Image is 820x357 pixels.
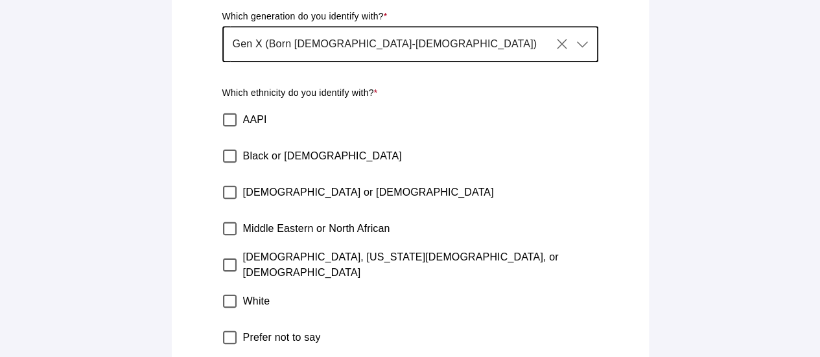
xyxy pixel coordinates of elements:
[243,283,270,319] label: White
[554,36,570,52] i: Clear
[243,247,598,283] label: [DEMOGRAPHIC_DATA], [US_STATE][DEMOGRAPHIC_DATA], or [DEMOGRAPHIC_DATA]
[222,87,598,100] p: Which ethnicity do you identify with?
[233,36,537,52] span: Gen X (Born [DEMOGRAPHIC_DATA]-[DEMOGRAPHIC_DATA])
[243,102,267,138] label: AAPI
[243,174,494,211] label: [DEMOGRAPHIC_DATA] or [DEMOGRAPHIC_DATA]
[243,211,390,247] label: Middle Eastern or North African
[243,319,321,356] label: Prefer not to say
[222,10,598,23] p: Which generation do you identify with?
[243,138,402,174] label: Black or [DEMOGRAPHIC_DATA]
